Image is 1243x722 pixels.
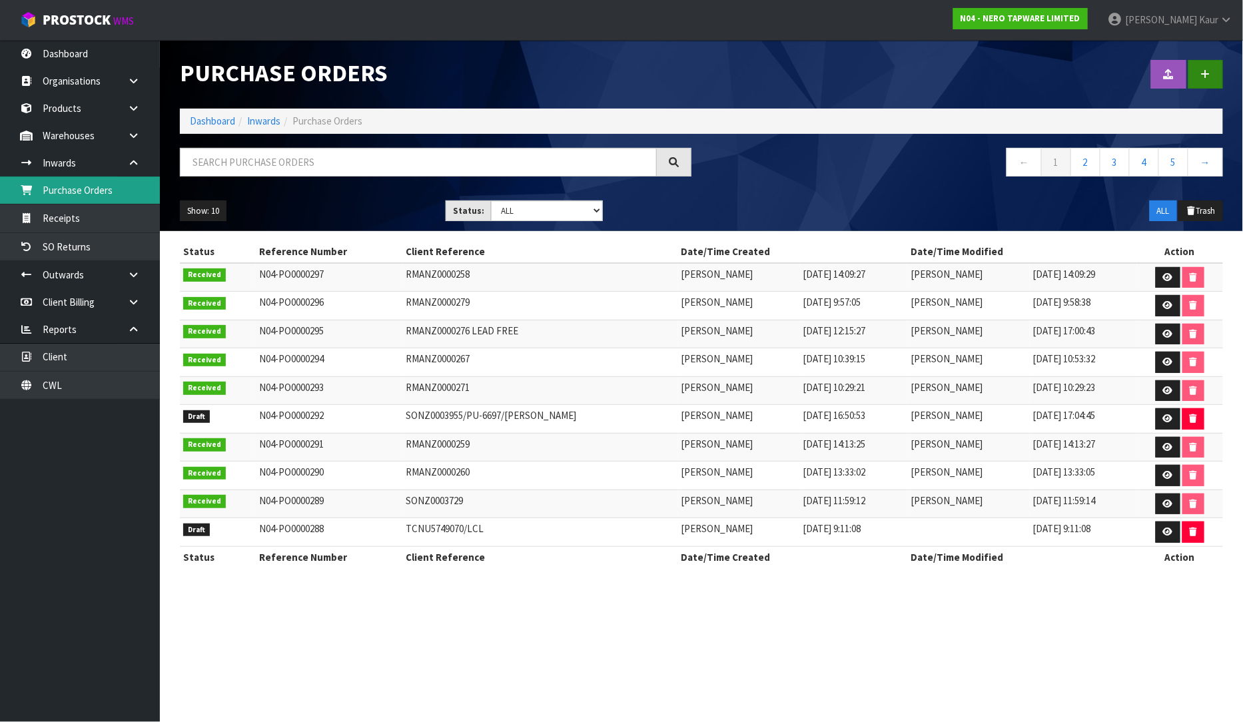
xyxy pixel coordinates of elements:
[183,495,226,508] span: Received
[1033,494,1096,507] span: [DATE] 11:59:14
[403,320,678,348] td: RMANZ0000276 LEAD FREE
[403,405,678,434] td: SONZ0003955/PU-6697/[PERSON_NAME]
[711,148,1223,180] nav: Page navigation
[1137,241,1223,262] th: Action
[1125,13,1197,26] span: [PERSON_NAME]
[681,296,753,308] span: [PERSON_NAME]
[256,546,402,567] th: Reference Number
[180,148,657,177] input: Search purchase orders
[180,60,691,86] h1: Purchase Orders
[403,241,678,262] th: Client Reference
[1100,148,1130,177] a: 3
[1137,546,1223,567] th: Action
[183,382,226,395] span: Received
[1041,148,1071,177] a: 1
[1178,200,1223,222] button: Trash
[180,200,226,222] button: Show: 10
[256,490,402,518] td: N04-PO0000289
[681,381,753,394] span: [PERSON_NAME]
[183,297,226,310] span: Received
[256,518,402,547] td: N04-PO0000288
[403,462,678,490] td: RMANZ0000260
[681,268,753,280] span: [PERSON_NAME]
[1033,409,1096,422] span: [DATE] 17:04:45
[803,522,861,535] span: [DATE] 9:11:08
[911,296,983,308] span: [PERSON_NAME]
[1188,148,1223,177] a: →
[403,518,678,547] td: TCNU5749070/LCL
[256,241,402,262] th: Reference Number
[803,324,866,337] span: [DATE] 12:15:27
[911,438,983,450] span: [PERSON_NAME]
[183,268,226,282] span: Received
[678,546,908,567] th: Date/Time Created
[113,15,134,27] small: WMS
[403,546,678,567] th: Client Reference
[911,494,983,507] span: [PERSON_NAME]
[247,115,280,127] a: Inwards
[256,433,402,462] td: N04-PO0000291
[907,241,1137,262] th: Date/Time Modified
[907,546,1137,567] th: Date/Time Modified
[803,296,861,308] span: [DATE] 9:57:05
[678,241,908,262] th: Date/Time Created
[1033,296,1091,308] span: [DATE] 9:58:38
[183,410,210,424] span: Draft
[403,433,678,462] td: RMANZ0000259
[403,292,678,320] td: RMANZ0000279
[911,409,983,422] span: [PERSON_NAME]
[180,241,256,262] th: Status
[1070,148,1100,177] a: 2
[803,381,866,394] span: [DATE] 10:29:21
[1033,268,1096,280] span: [DATE] 14:09:29
[256,292,402,320] td: N04-PO0000296
[803,438,866,450] span: [DATE] 14:13:25
[911,466,983,478] span: [PERSON_NAME]
[183,325,226,338] span: Received
[256,263,402,292] td: N04-PO0000297
[681,494,753,507] span: [PERSON_NAME]
[183,467,226,480] span: Received
[1033,438,1096,450] span: [DATE] 14:13:27
[911,324,983,337] span: [PERSON_NAME]
[681,324,753,337] span: [PERSON_NAME]
[1129,148,1159,177] a: 4
[1150,200,1177,222] button: ALL
[961,13,1080,24] strong: N04 - NERO TAPWARE LIMITED
[1033,381,1096,394] span: [DATE] 10:29:23
[256,348,402,377] td: N04-PO0000294
[911,381,983,394] span: [PERSON_NAME]
[403,490,678,518] td: SONZ0003729
[1199,13,1218,26] span: Kaur
[256,462,402,490] td: N04-PO0000290
[180,546,256,567] th: Status
[20,11,37,28] img: cube-alt.png
[803,466,866,478] span: [DATE] 13:33:02
[183,524,210,537] span: Draft
[1158,148,1188,177] a: 5
[256,376,402,405] td: N04-PO0000293
[681,522,753,535] span: [PERSON_NAME]
[911,268,983,280] span: [PERSON_NAME]
[911,352,983,365] span: [PERSON_NAME]
[681,466,753,478] span: [PERSON_NAME]
[681,352,753,365] span: [PERSON_NAME]
[43,11,111,29] span: ProStock
[183,354,226,367] span: Received
[1033,522,1091,535] span: [DATE] 9:11:08
[190,115,235,127] a: Dashboard
[1033,324,1096,337] span: [DATE] 17:00:43
[803,409,866,422] span: [DATE] 16:50:53
[953,8,1088,29] a: N04 - NERO TAPWARE LIMITED
[1033,466,1096,478] span: [DATE] 13:33:05
[403,263,678,292] td: RMANZ0000258
[256,405,402,434] td: N04-PO0000292
[183,438,226,452] span: Received
[803,494,866,507] span: [DATE] 11:59:12
[453,205,484,216] strong: Status:
[1007,148,1042,177] a: ←
[681,438,753,450] span: [PERSON_NAME]
[803,352,866,365] span: [DATE] 10:39:15
[1033,352,1096,365] span: [DATE] 10:53:32
[292,115,362,127] span: Purchase Orders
